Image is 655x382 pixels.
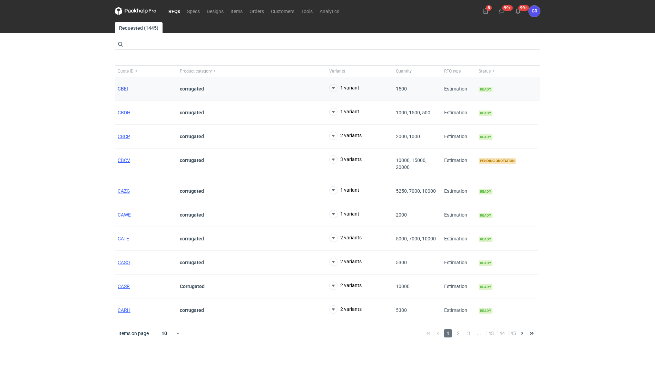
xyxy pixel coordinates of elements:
[396,68,412,74] span: Quantity
[329,258,362,266] button: 2 variants
[396,260,407,265] span: 5300
[180,260,204,265] strong: corrugated
[246,7,267,15] a: Orders
[479,189,492,194] span: Ready
[396,86,407,92] span: 1500
[479,87,492,92] span: Ready
[329,281,362,290] button: 2 variants
[512,6,524,17] button: 99+
[479,284,492,290] span: Ready
[118,307,130,313] a: CARH
[118,157,130,163] a: CBCV
[298,7,316,15] a: Tools
[329,68,345,74] span: Variants
[153,328,176,338] div: 10
[329,155,362,164] button: 3 variants
[329,132,362,140] button: 2 variants
[479,237,492,242] span: Ready
[396,212,407,218] span: 2000
[479,68,491,74] span: Status
[441,227,476,251] div: Estimation
[480,6,491,17] button: 8
[441,149,476,179] div: Estimation
[396,134,420,139] span: 2000, 1000
[267,7,298,15] a: Customers
[115,7,156,15] svg: Packhelp Pro
[227,7,246,15] a: Items
[118,236,129,241] a: CATE
[165,7,184,15] a: RFQs
[329,234,362,242] button: 2 variants
[180,188,204,194] strong: corrugated
[118,284,130,289] a: CASR
[329,305,362,314] button: 2 variants
[497,329,505,337] span: 144
[177,66,326,77] button: Product category
[479,158,516,164] span: Pending quotation
[465,329,472,337] span: 3
[479,134,492,140] span: Ready
[118,68,134,74] span: Quote ID
[180,307,204,313] strong: corrugated
[486,329,494,337] span: 143
[441,251,476,275] div: Estimation
[441,298,476,322] div: Estimation
[184,7,203,15] a: Specs
[180,284,205,289] strong: Corrugated
[115,22,163,33] a: Requested (1445)
[529,6,540,17] div: Grzegorz Rosa
[396,110,430,115] span: 1000, 1500, 500
[180,110,204,115] strong: corrugated
[329,186,359,194] button: 1 variant
[441,179,476,203] div: Estimation
[329,210,359,218] button: 1 variant
[118,212,131,218] a: CAWE
[118,86,128,92] a: CBEI
[118,134,130,139] a: CBCP
[475,329,483,337] span: ...
[180,157,204,163] strong: corrugated
[396,188,436,194] span: 5250, 7000, 10000
[396,236,436,241] span: 5000, 7000, 10000
[115,66,177,77] button: Quote ID
[476,66,538,77] button: Status
[479,213,492,218] span: Ready
[329,108,359,116] button: 1 variant
[479,111,492,116] span: Ready
[454,329,462,337] span: 2
[396,284,410,289] span: 10000
[118,260,130,265] a: CASQ
[508,329,516,337] span: 145
[496,6,507,17] button: 99+
[180,212,204,218] strong: corrugated
[180,134,204,139] strong: corrugated
[180,86,204,92] strong: corrugated
[441,203,476,227] div: Estimation
[444,68,461,74] span: RFQ type
[180,236,204,241] strong: corrugated
[441,125,476,149] div: Estimation
[441,77,476,101] div: Estimation
[479,260,492,266] span: Ready
[329,84,359,92] button: 1 variant
[441,275,476,298] div: Estimation
[444,329,452,337] span: 1
[316,7,343,15] a: Analytics
[118,188,130,194] a: CAZG
[180,68,212,74] span: Product category
[479,308,492,314] span: Ready
[529,6,540,17] button: GR
[118,330,149,337] span: Items on page
[396,307,407,313] span: 5300
[203,7,227,15] a: Designs
[118,110,130,115] span: CBDH
[396,157,427,170] span: 10000, 15000, 20000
